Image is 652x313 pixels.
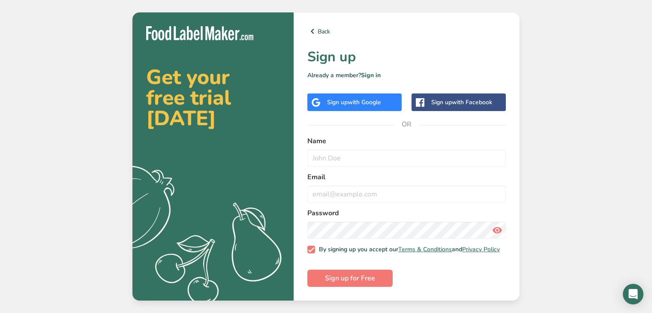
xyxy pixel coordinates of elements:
label: Name [307,136,506,146]
a: Sign in [361,71,381,79]
button: Sign up for Free [307,270,393,287]
p: Already a member? [307,71,506,80]
div: Open Intercom Messenger [623,284,643,304]
input: email@example.com [307,186,506,203]
span: with Google [348,98,381,106]
a: Back [307,26,506,36]
img: Food Label Maker [146,26,253,40]
input: John Doe [307,150,506,167]
a: Privacy Policy [462,245,500,253]
span: Sign up for Free [325,273,375,283]
span: By signing up you accept our and [315,246,500,253]
h1: Sign up [307,47,506,67]
h2: Get your free trial [DATE] [146,67,280,129]
span: OR [394,111,420,137]
div: Sign up [431,98,492,107]
a: Terms & Conditions [398,245,452,253]
span: with Facebook [452,98,492,106]
div: Sign up [327,98,381,107]
label: Email [307,172,506,182]
label: Password [307,208,506,218]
